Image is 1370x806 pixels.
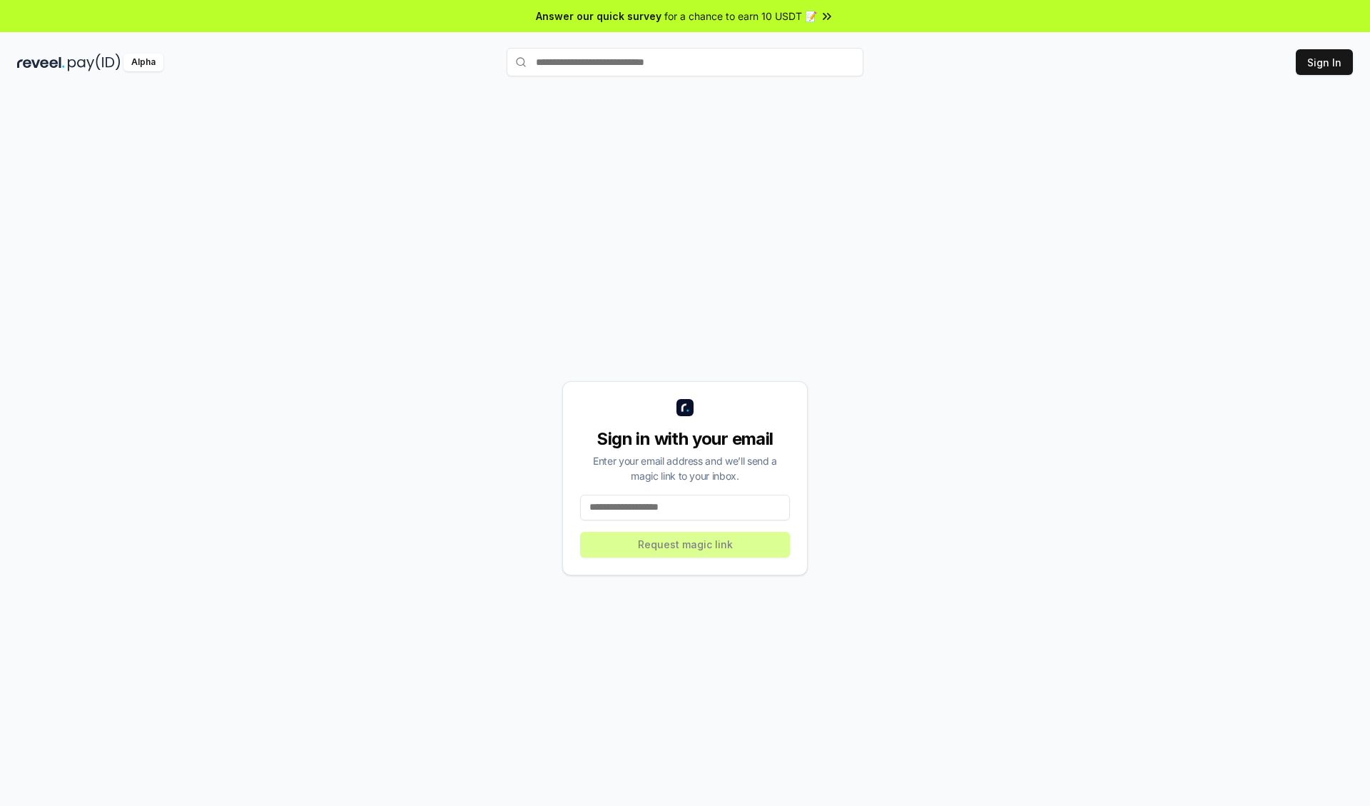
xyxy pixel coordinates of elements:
button: Sign In [1296,49,1353,75]
img: reveel_dark [17,54,65,71]
img: pay_id [68,54,121,71]
div: Enter your email address and we’ll send a magic link to your inbox. [580,453,790,483]
div: Alpha [123,54,163,71]
div: Sign in with your email [580,428,790,450]
span: Answer our quick survey [536,9,661,24]
span: for a chance to earn 10 USDT 📝 [664,9,817,24]
img: logo_small [676,399,694,416]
